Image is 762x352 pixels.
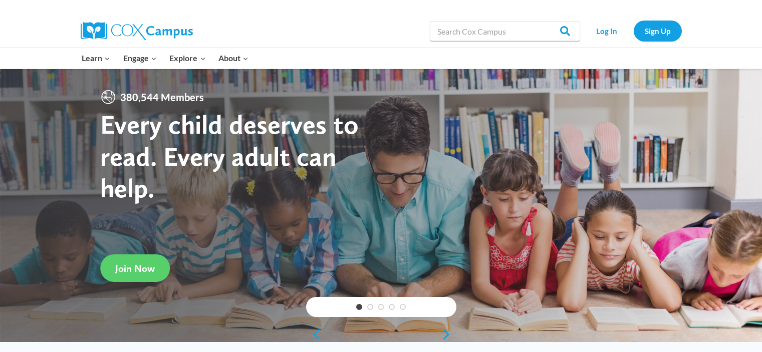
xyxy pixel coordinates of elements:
span: Join Now [115,262,155,274]
a: 2 [367,304,373,310]
a: Log In [585,21,629,41]
a: next [441,328,456,340]
strong: Every child deserves to read. Every adult can help. [100,108,359,204]
span: 380,544 Members [116,89,208,105]
a: Sign Up [634,21,682,41]
div: content slider buttons [306,324,456,344]
nav: Secondary Navigation [585,21,682,41]
input: Search Cox Campus [430,21,580,41]
a: 1 [356,304,362,310]
span: Learn [82,52,110,65]
img: Cox Campus [81,22,193,40]
span: Engage [123,52,157,65]
span: About [218,52,248,65]
a: 5 [400,304,406,310]
a: previous [306,328,321,340]
a: 3 [378,304,384,310]
nav: Primary Navigation [76,48,255,69]
a: Join Now [100,254,170,282]
span: Explore [169,52,205,65]
a: 4 [389,304,395,310]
